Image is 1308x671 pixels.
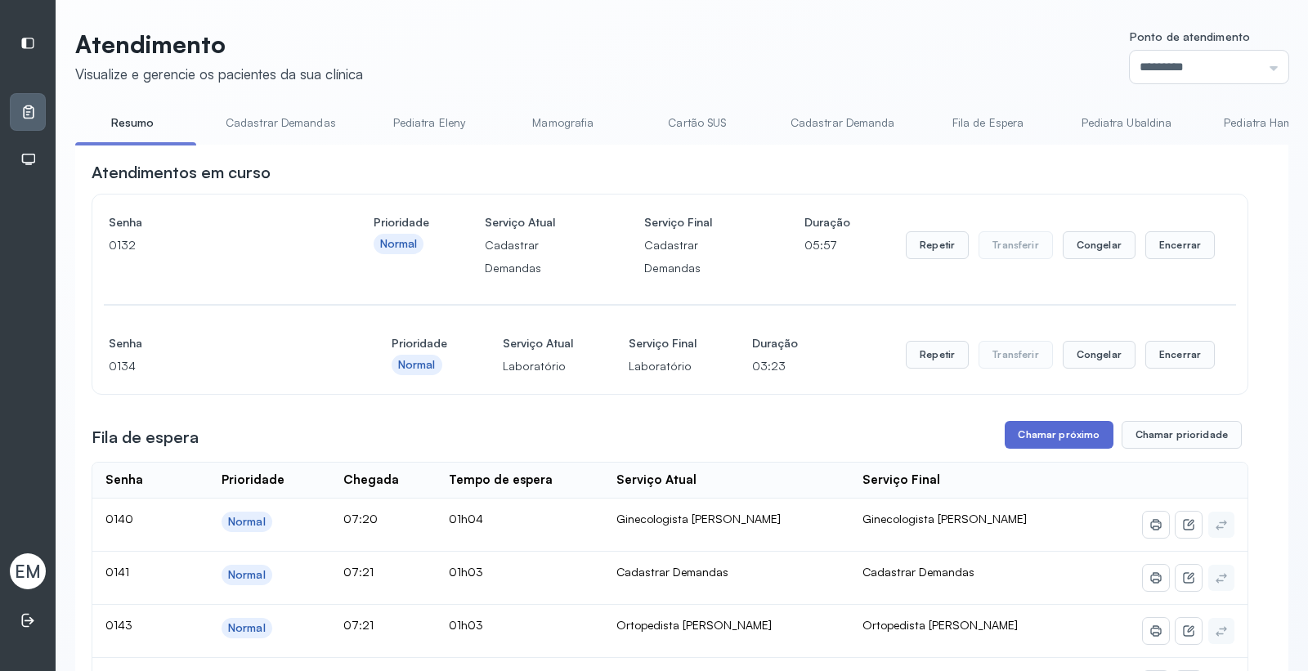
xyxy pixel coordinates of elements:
[1065,110,1189,136] a: Pediatra Ubaldina
[862,472,940,488] div: Serviço Final
[222,472,284,488] div: Prioridade
[449,565,483,579] span: 01h03
[109,355,336,378] p: 0134
[75,110,190,136] a: Resumo
[92,161,271,184] h3: Atendimentos em curso
[862,512,1027,526] span: Ginecologista [PERSON_NAME]
[616,565,836,579] div: Cadastrar Demandas
[105,512,133,526] span: 0140
[503,332,573,355] h4: Serviço Atual
[485,234,589,280] p: Cadastrar Demandas
[343,618,374,632] span: 07:21
[503,355,573,378] p: Laboratório
[752,355,798,378] p: 03:23
[398,358,436,372] div: Normal
[374,211,429,234] h4: Prioridade
[449,512,483,526] span: 01h04
[1063,341,1136,369] button: Congelar
[629,332,697,355] h4: Serviço Final
[644,211,749,234] h4: Serviço Final
[105,565,129,579] span: 0141
[1063,231,1136,259] button: Congelar
[449,618,483,632] span: 01h03
[109,211,318,234] h4: Senha
[392,332,447,355] h4: Prioridade
[105,618,132,632] span: 0143
[979,231,1053,259] button: Transferir
[228,621,266,635] div: Normal
[616,472,697,488] div: Serviço Atual
[1122,421,1243,449] button: Chamar prioridade
[906,341,969,369] button: Repetir
[228,568,266,582] div: Normal
[109,332,336,355] h4: Senha
[979,341,1053,369] button: Transferir
[862,618,1018,632] span: Ortopedista [PERSON_NAME]
[752,332,798,355] h4: Duração
[506,110,620,136] a: Mamografia
[804,234,850,257] p: 05:57
[1005,421,1113,449] button: Chamar próximo
[343,565,374,579] span: 07:21
[380,237,418,251] div: Normal
[485,211,589,234] h4: Serviço Atual
[862,565,974,579] span: Cadastrar Demandas
[343,472,399,488] div: Chegada
[616,512,836,526] div: Ginecologista [PERSON_NAME]
[343,512,378,526] span: 07:20
[75,29,363,59] p: Atendimento
[109,234,318,257] p: 0132
[640,110,755,136] a: Cartão SUS
[228,515,266,529] div: Normal
[15,561,41,582] span: EM
[75,65,363,83] div: Visualize e gerencie os pacientes da sua clínica
[209,110,352,136] a: Cadastrar Demandas
[774,110,912,136] a: Cadastrar Demanda
[644,234,749,280] p: Cadastrar Demandas
[105,472,143,488] div: Senha
[92,426,199,449] h3: Fila de espera
[931,110,1046,136] a: Fila de Espera
[1130,29,1250,43] span: Ponto de atendimento
[1145,231,1215,259] button: Encerrar
[372,110,486,136] a: Pediatra Eleny
[1145,341,1215,369] button: Encerrar
[616,618,836,633] div: Ortopedista [PERSON_NAME]
[449,472,553,488] div: Tempo de espera
[906,231,969,259] button: Repetir
[629,355,697,378] p: Laboratório
[804,211,850,234] h4: Duração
